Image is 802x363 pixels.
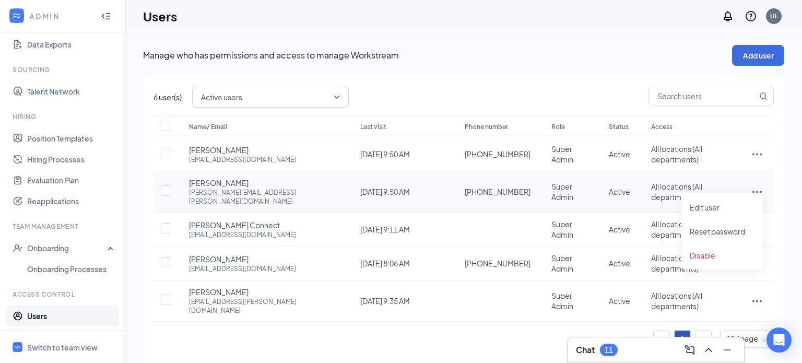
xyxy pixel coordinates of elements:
[700,335,706,342] span: right
[11,10,22,21] svg: WorkstreamLogo
[690,203,720,212] span: Edit user
[700,342,717,358] button: ChevronUp
[360,296,410,306] span: [DATE] 9:35 AM
[189,188,339,206] div: [PERSON_NAME][EMAIL_ADDRESS][PERSON_NAME][DOMAIN_NAME]
[189,264,296,273] div: [EMAIL_ADDRESS][DOMAIN_NAME]
[690,251,715,260] span: Disable
[605,346,613,355] div: 11
[721,344,734,356] svg: Minimize
[154,91,182,103] span: 6 user(s)
[27,306,116,326] a: Users
[27,128,116,149] a: Position Templates
[551,253,573,273] span: Super Admin
[14,344,21,350] svg: WorkstreamLogo
[695,330,712,347] li: Next Page
[598,116,641,137] th: Status
[101,11,111,21] svg: Collapse
[551,182,573,202] span: Super Admin
[13,65,114,74] div: Sourcing
[609,296,630,306] span: Active
[751,148,763,160] svg: ActionsIcon
[27,326,116,347] a: Roles and Permissions
[360,225,410,234] span: [DATE] 9:11 AM
[722,10,734,22] svg: Notifications
[721,331,773,347] div: Page Size
[770,11,778,20] div: UL
[360,149,410,159] span: [DATE] 9:50 AM
[189,220,280,230] span: [PERSON_NAME] Connect
[189,121,339,133] div: Name/ Email
[13,222,114,231] div: Team Management
[683,344,696,356] svg: ComposeMessage
[551,219,573,239] span: Super Admin
[726,331,768,347] span: 10 / page
[609,225,630,234] span: Active
[732,45,784,66] button: Add user
[27,259,116,279] a: Onboarding Processes
[649,87,757,105] input: Search users
[201,89,242,105] span: Active users
[751,295,763,307] svg: ActionsIcon
[360,259,410,268] span: [DATE] 8:06 AM
[454,116,541,137] th: Phone number
[189,155,296,164] div: [EMAIL_ADDRESS][DOMAIN_NAME]
[27,149,116,170] a: Hiring Processes
[702,344,715,356] svg: ChevronUp
[745,10,757,22] svg: QuestionInfo
[143,7,177,25] h1: Users
[27,81,116,102] a: Talent Network
[360,121,444,133] div: Last visit
[551,291,573,311] span: Super Admin
[189,230,296,239] div: [EMAIL_ADDRESS][DOMAIN_NAME]
[651,144,702,164] span: All locations (All departments)
[651,182,702,202] span: All locations (All departments)
[465,186,530,197] span: [PHONE_NUMBER]
[189,145,249,155] span: [PERSON_NAME]
[13,290,114,299] div: Access control
[189,178,249,188] span: [PERSON_NAME]
[609,187,630,196] span: Active
[681,342,698,358] button: ComposeMessage
[641,116,740,137] th: Access
[609,149,630,159] span: Active
[551,144,573,164] span: Super Admin
[27,342,98,353] div: Switch to team view
[719,342,736,358] button: Minimize
[651,253,702,273] span: All locations (All departments)
[27,191,116,212] a: Reapplications
[189,297,339,315] div: [EMAIL_ADDRESS][PERSON_NAME][DOMAIN_NAME]
[360,187,410,196] span: [DATE] 9:50 AM
[751,185,763,198] svg: ActionsIcon
[654,331,669,346] button: left
[658,335,665,342] span: left
[576,344,595,356] h3: Chat
[551,121,588,133] div: Role
[189,287,249,297] span: [PERSON_NAME]
[675,331,690,346] a: 1
[609,259,630,268] span: Active
[13,243,23,253] svg: UserCheck
[695,331,711,346] button: right
[27,170,116,191] a: Evaluation Plan
[27,243,108,253] div: Onboarding
[465,258,530,268] span: [PHONE_NUMBER]
[143,50,732,61] p: Manage who has permissions and access to manage Workstream
[651,291,702,311] span: All locations (All departments)
[13,112,114,121] div: Hiring
[27,34,116,55] a: Data Exports
[29,11,91,21] div: ADMIN
[766,327,792,353] div: Open Intercom Messenger
[465,149,530,159] span: [PHONE_NUMBER]
[651,219,702,239] span: All locations (All departments)
[189,254,249,264] span: [PERSON_NAME]
[690,227,745,236] span: Reset password
[653,330,670,347] li: Previous Page
[759,92,768,100] svg: MagnifyingGlass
